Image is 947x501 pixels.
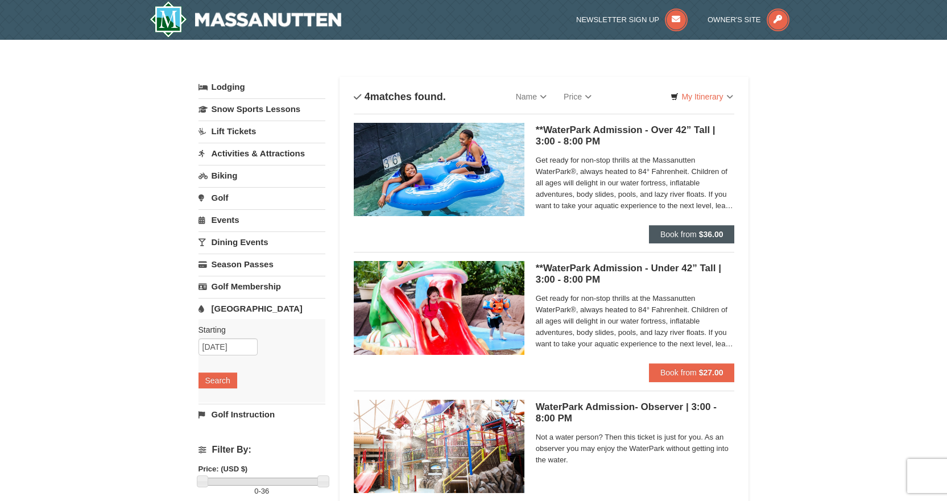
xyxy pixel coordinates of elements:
span: 0 [254,487,258,495]
a: Snow Sports Lessons [199,98,325,119]
a: Price [555,85,600,108]
a: Owner's Site [708,15,789,24]
h5: **WaterPark Admission - Under 42” Tall | 3:00 - 8:00 PM [536,263,735,285]
span: Newsletter Sign Up [576,15,659,24]
a: [GEOGRAPHIC_DATA] [199,298,325,319]
a: My Itinerary [663,88,740,105]
img: 6619917-1066-60f46fa6.jpg [354,400,524,493]
button: Book from $27.00 [649,363,735,382]
a: Biking [199,165,325,186]
a: Lodging [199,77,325,97]
span: 36 [261,487,269,495]
h4: matches found. [354,91,446,102]
strong: $27.00 [699,368,723,377]
button: Search [199,372,237,388]
h5: WaterPark Admission- Observer | 3:00 - 8:00 PM [536,401,735,424]
a: Dining Events [199,231,325,252]
span: Not a water person? Then this ticket is just for you. As an observer you may enjoy the WaterPark ... [536,432,735,466]
img: 6619917-1062-d161e022.jpg [354,261,524,354]
img: 6619917-1058-293f39d8.jpg [354,123,524,216]
a: Newsletter Sign Up [576,15,688,24]
strong: $36.00 [699,230,723,239]
a: Golf Instruction [199,404,325,425]
a: Lift Tickets [199,121,325,142]
img: Massanutten Resort Logo [150,1,342,38]
h4: Filter By: [199,445,325,455]
span: Owner's Site [708,15,761,24]
a: Golf [199,187,325,208]
a: Golf Membership [199,276,325,297]
label: Starting [199,324,317,336]
a: Activities & Attractions [199,143,325,164]
span: Book from [660,230,697,239]
a: Season Passes [199,254,325,275]
span: 4 [365,91,370,102]
span: Get ready for non-stop thrills at the Massanutten WaterPark®, always heated to 84° Fahrenheit. Ch... [536,293,735,350]
button: Book from $36.00 [649,225,735,243]
a: Massanutten Resort [150,1,342,38]
a: Name [507,85,555,108]
span: Get ready for non-stop thrills at the Massanutten WaterPark®, always heated to 84° Fahrenheit. Ch... [536,155,735,212]
h5: **WaterPark Admission - Over 42” Tall | 3:00 - 8:00 PM [536,125,735,147]
label: - [199,486,325,497]
strong: Price: (USD $) [199,465,248,473]
span: Book from [660,368,697,377]
a: Events [199,209,325,230]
